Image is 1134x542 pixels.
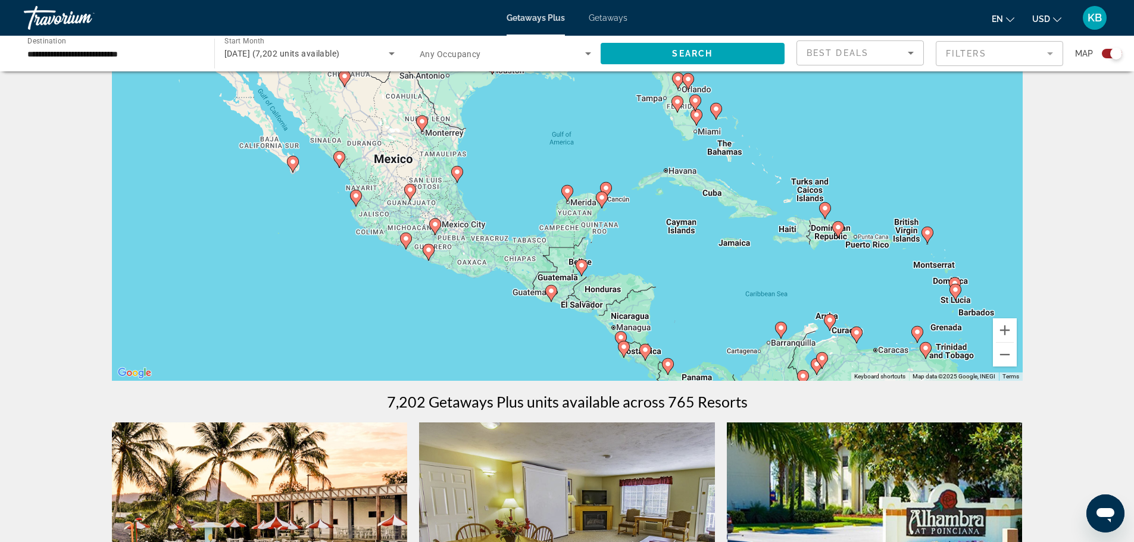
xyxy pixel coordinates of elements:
[936,40,1063,67] button: Filter
[913,373,995,380] span: Map data ©2025 Google, INEGI
[993,318,1017,342] button: Zoom in
[992,10,1014,27] button: Change language
[672,49,713,58] span: Search
[992,14,1003,24] span: en
[27,36,66,45] span: Destination
[224,49,340,58] span: [DATE] (7,202 units available)
[993,343,1017,366] button: Zoom out
[601,43,785,64] button: Search
[387,393,748,411] h1: 7,202 Getaways Plus units available across 765 Resorts
[1079,5,1110,30] button: User Menu
[507,13,565,23] a: Getaways Plus
[115,365,154,381] a: Open this area in Google Maps (opens a new window)
[589,13,627,23] a: Getaways
[854,372,905,381] button: Keyboard shortcuts
[115,365,154,381] img: Google
[420,49,481,59] span: Any Occupancy
[1002,373,1019,380] a: Terms (opens in new tab)
[24,2,143,33] a: Travorium
[1088,12,1102,24] span: KB
[1075,45,1093,62] span: Map
[1032,10,1061,27] button: Change currency
[807,46,914,60] mat-select: Sort by
[224,37,264,45] span: Start Month
[1086,494,1124,532] iframe: Button to launch messaging window
[1032,14,1050,24] span: USD
[807,48,869,58] span: Best Deals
